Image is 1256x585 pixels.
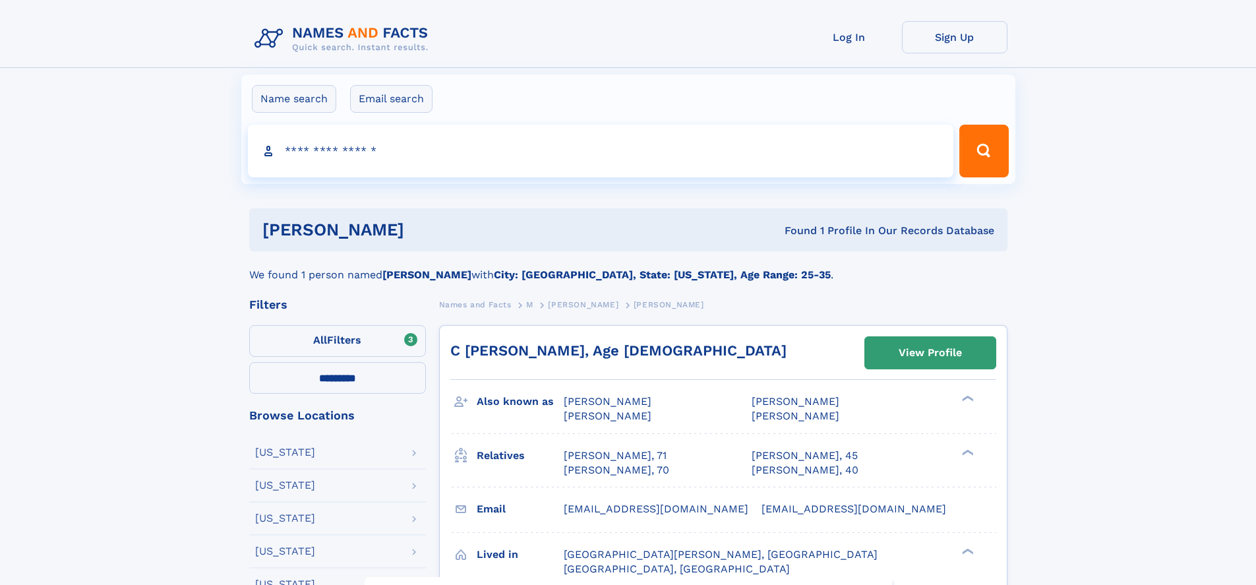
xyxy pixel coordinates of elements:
[526,300,533,309] span: M
[634,300,704,309] span: [PERSON_NAME]
[477,543,564,566] h3: Lived in
[959,394,974,403] div: ❯
[494,268,831,281] b: City: [GEOGRAPHIC_DATA], State: [US_STATE], Age Range: 25-35
[752,463,858,477] a: [PERSON_NAME], 40
[477,445,564,467] h3: Relatives
[255,513,315,524] div: [US_STATE]
[594,224,994,238] div: Found 1 Profile In Our Records Database
[255,447,315,458] div: [US_STATE]
[526,296,533,313] a: M
[249,251,1007,283] div: We found 1 person named with .
[548,296,618,313] a: [PERSON_NAME]
[252,85,336,113] label: Name search
[564,563,790,575] span: [GEOGRAPHIC_DATA], [GEOGRAPHIC_DATA]
[752,410,839,422] span: [PERSON_NAME]
[564,503,748,515] span: [EMAIL_ADDRESS][DOMAIN_NAME]
[899,338,962,368] div: View Profile
[313,334,327,346] span: All
[350,85,433,113] label: Email search
[477,498,564,520] h3: Email
[752,395,839,408] span: [PERSON_NAME]
[248,125,954,177] input: search input
[439,296,512,313] a: Names and Facts
[796,21,902,53] a: Log In
[477,390,564,413] h3: Also known as
[564,395,651,408] span: [PERSON_NAME]
[959,547,974,555] div: ❯
[255,480,315,491] div: [US_STATE]
[865,337,996,369] a: View Profile
[959,448,974,456] div: ❯
[382,268,471,281] b: [PERSON_NAME]
[564,410,651,422] span: [PERSON_NAME]
[564,548,878,561] span: [GEOGRAPHIC_DATA][PERSON_NAME], [GEOGRAPHIC_DATA]
[752,448,858,463] a: [PERSON_NAME], 45
[249,325,426,357] label: Filters
[255,546,315,557] div: [US_STATE]
[262,222,595,238] h1: [PERSON_NAME]
[902,21,1007,53] a: Sign Up
[564,463,669,477] a: [PERSON_NAME], 70
[249,410,426,421] div: Browse Locations
[450,342,787,359] a: C [PERSON_NAME], Age [DEMOGRAPHIC_DATA]
[548,300,618,309] span: [PERSON_NAME]
[249,21,439,57] img: Logo Names and Facts
[762,503,946,515] span: [EMAIL_ADDRESS][DOMAIN_NAME]
[249,299,426,311] div: Filters
[959,125,1008,177] button: Search Button
[564,448,667,463] a: [PERSON_NAME], 71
